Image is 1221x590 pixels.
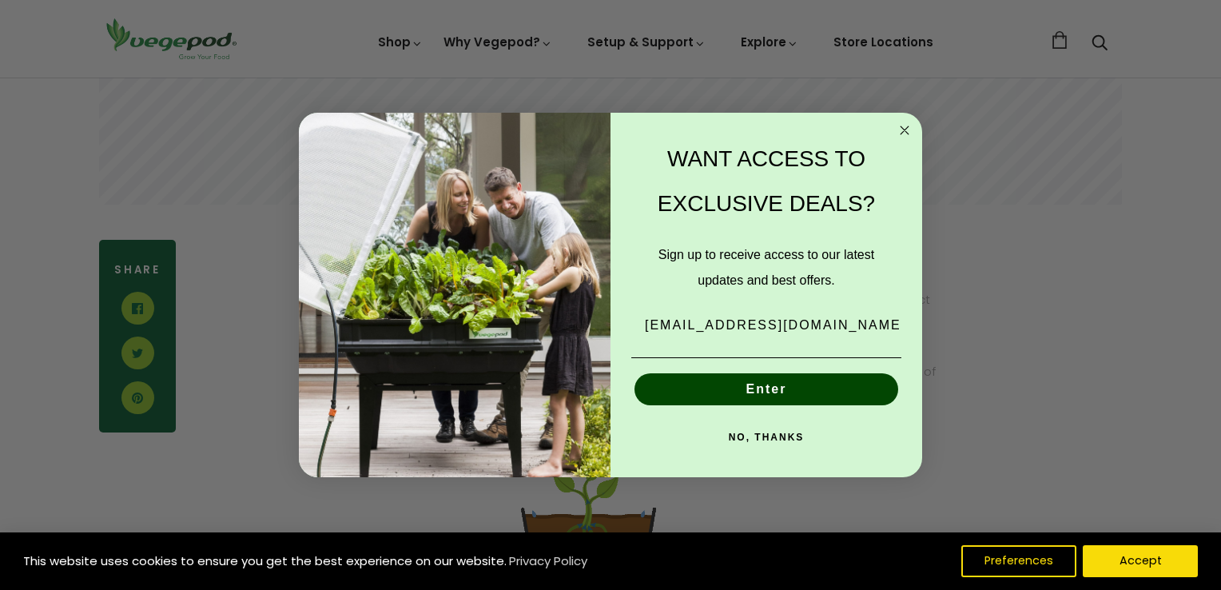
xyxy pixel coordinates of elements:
[634,373,898,405] button: Enter
[658,146,875,216] span: WANT ACCESS TO EXCLUSIVE DEALS?
[631,421,901,453] button: NO, THANKS
[631,357,901,358] img: underline
[961,545,1076,577] button: Preferences
[658,248,874,287] span: Sign up to receive access to our latest updates and best offers.
[23,552,507,569] span: This website uses cookies to ensure you get the best experience on our website.
[299,113,610,478] img: e9d03583-1bb1-490f-ad29-36751b3212ff.jpeg
[1083,545,1198,577] button: Accept
[895,121,914,140] button: Close dialog
[631,309,901,341] input: Email
[507,547,590,576] a: Privacy Policy (opens in a new tab)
